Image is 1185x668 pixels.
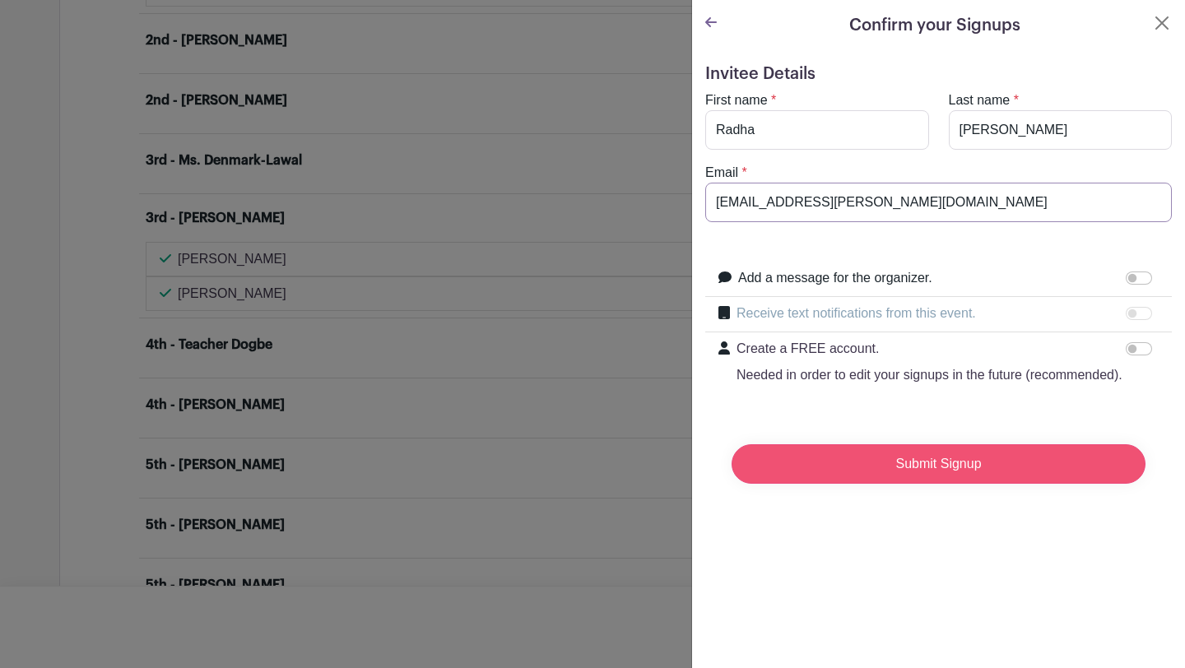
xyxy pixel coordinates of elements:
[737,365,1122,385] p: Needed in order to edit your signups in the future (recommended).
[705,90,768,110] label: First name
[737,304,976,323] label: Receive text notifications from this event.
[738,268,932,288] label: Add a message for the organizer.
[732,444,1145,484] input: Submit Signup
[737,339,1122,359] p: Create a FREE account.
[1152,13,1172,33] button: Close
[705,64,1172,84] h5: Invitee Details
[705,163,738,183] label: Email
[949,90,1011,110] label: Last name
[849,13,1020,38] h5: Confirm your Signups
